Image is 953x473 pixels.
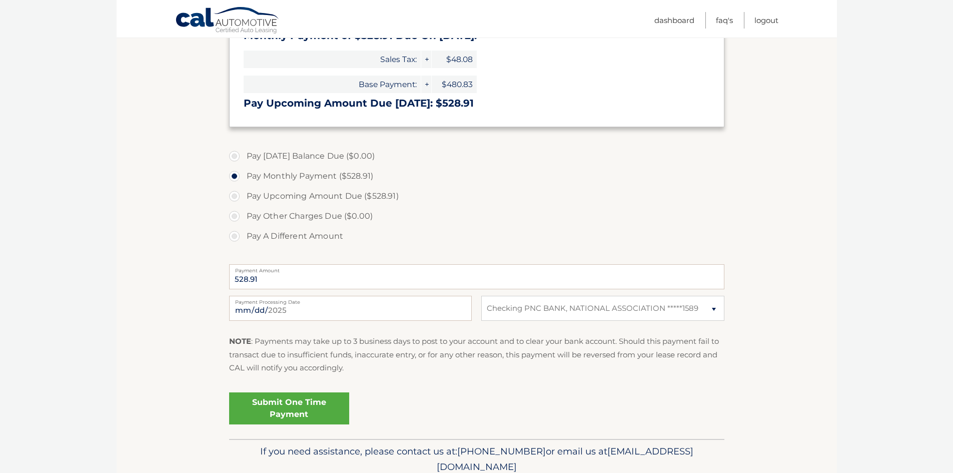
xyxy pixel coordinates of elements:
[229,146,724,166] label: Pay [DATE] Balance Due ($0.00)
[229,296,472,321] input: Payment Date
[175,7,280,36] a: Cal Automotive
[421,76,431,93] span: +
[244,97,710,110] h3: Pay Upcoming Amount Due [DATE]: $528.91
[229,264,724,272] label: Payment Amount
[229,392,349,424] a: Submit One Time Payment
[244,51,421,68] span: Sales Tax:
[244,76,421,93] span: Base Payment:
[229,296,472,304] label: Payment Processing Date
[432,76,477,93] span: $480.83
[229,335,724,374] p: : Payments may take up to 3 business days to post to your account and to clear your bank account....
[229,206,724,226] label: Pay Other Charges Due ($0.00)
[229,226,724,246] label: Pay A Different Amount
[229,336,251,346] strong: NOTE
[229,166,724,186] label: Pay Monthly Payment ($528.91)
[716,12,733,29] a: FAQ's
[457,445,546,457] span: [PHONE_NUMBER]
[229,264,724,289] input: Payment Amount
[421,51,431,68] span: +
[432,51,477,68] span: $48.08
[754,12,778,29] a: Logout
[229,186,724,206] label: Pay Upcoming Amount Due ($528.91)
[654,12,694,29] a: Dashboard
